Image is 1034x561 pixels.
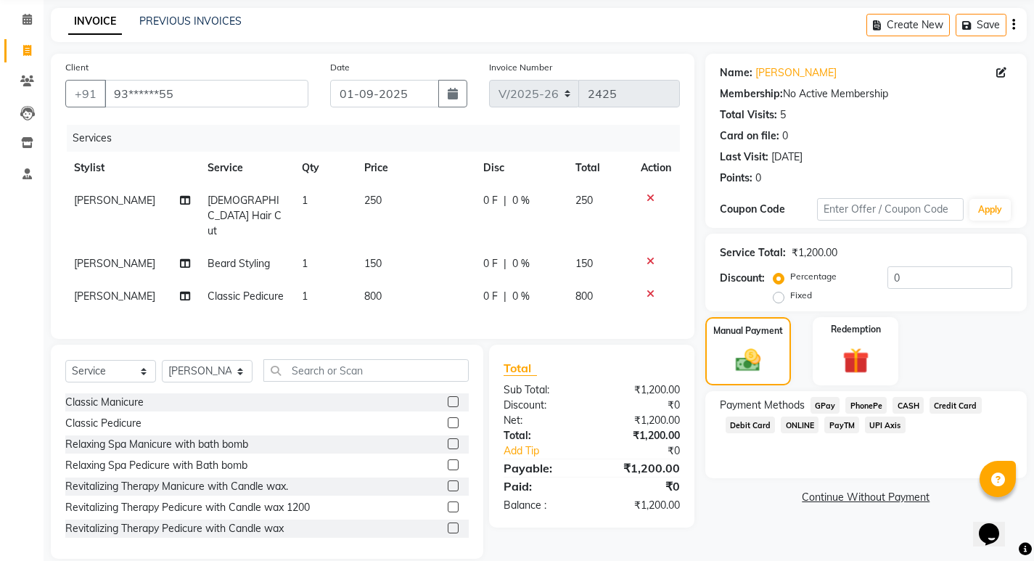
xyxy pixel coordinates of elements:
th: Total [567,152,631,184]
span: 0 F [483,256,498,271]
div: ₹0 [608,443,691,459]
span: Credit Card [930,397,982,414]
a: [PERSON_NAME] [755,65,837,81]
div: ₹0 [591,398,690,413]
div: Classic Pedicure [65,416,141,431]
button: +91 [65,80,106,107]
span: 0 F [483,289,498,304]
th: Qty [293,152,356,184]
button: Create New [866,14,950,36]
span: GPay [811,397,840,414]
th: Action [632,152,680,184]
button: Apply [969,199,1011,221]
div: ₹1,200.00 [591,382,690,398]
span: 150 [364,257,382,270]
span: 0 % [512,289,530,304]
div: ₹1,200.00 [591,498,690,513]
div: Payable: [493,459,591,477]
span: Debit Card [726,417,776,433]
span: [PERSON_NAME] [74,194,155,207]
div: Revitalizing Therapy Pedicure with Candle wax [65,521,284,536]
span: Total [504,361,537,376]
div: Sub Total: [493,382,591,398]
span: | [504,256,506,271]
a: PREVIOUS INVOICES [139,15,242,28]
a: INVOICE [68,9,122,35]
button: Save [956,14,1006,36]
div: Balance : [493,498,591,513]
span: | [504,289,506,304]
div: Card on file: [720,128,779,144]
div: No Active Membership [720,86,1012,102]
div: Classic Manicure [65,395,144,410]
div: Coupon Code [720,202,817,217]
div: 0 [755,171,761,186]
span: [PERSON_NAME] [74,257,155,270]
label: Client [65,61,89,74]
div: Name: [720,65,752,81]
span: 0 % [512,193,530,208]
span: | [504,193,506,208]
div: ₹1,200.00 [591,459,690,477]
div: Discount: [720,271,765,286]
label: Invoice Number [489,61,552,74]
span: 800 [575,290,593,303]
div: Services [67,125,691,152]
div: Revitalizing Therapy Pedicure with Candle wax 1200 [65,500,310,515]
span: CASH [893,397,924,414]
div: Total: [493,428,591,443]
div: 5 [780,107,786,123]
span: Beard Styling [208,257,270,270]
div: Paid: [493,478,591,495]
span: 0 F [483,193,498,208]
span: UPI Axis [865,417,906,433]
label: Manual Payment [713,324,783,337]
a: Continue Without Payment [708,490,1024,505]
label: Redemption [831,323,881,336]
div: ₹0 [591,478,690,495]
div: Discount: [493,398,591,413]
span: PayTM [824,417,859,433]
div: ₹1,200.00 [591,413,690,428]
div: Points: [720,171,752,186]
div: Net: [493,413,591,428]
span: ONLINE [781,417,818,433]
span: 150 [575,257,593,270]
span: Payment Methods [720,398,805,413]
input: Search by Name/Mobile/Email/Code [104,80,308,107]
img: _gift.svg [834,345,877,377]
div: ₹1,200.00 [591,428,690,443]
label: Date [330,61,350,74]
img: _cash.svg [728,346,768,375]
div: Relaxing Spa Manicure with bath bomb [65,437,248,452]
span: PhonePe [845,397,887,414]
span: 1 [302,194,308,207]
span: 0 % [512,256,530,271]
div: Service Total: [720,245,786,261]
th: Disc [475,152,567,184]
div: Total Visits: [720,107,777,123]
span: 1 [302,257,308,270]
div: [DATE] [771,150,803,165]
label: Fixed [790,289,812,302]
iframe: chat widget [973,503,1019,546]
span: [DEMOGRAPHIC_DATA] Hair Cut [208,194,282,237]
span: 1 [302,290,308,303]
input: Enter Offer / Coupon Code [817,198,964,221]
span: 250 [364,194,382,207]
div: Relaxing Spa Pedicure with Bath bomb [65,458,247,473]
div: ₹1,200.00 [792,245,837,261]
th: Price [356,152,474,184]
a: Add Tip [493,443,608,459]
span: [PERSON_NAME] [74,290,155,303]
div: 0 [782,128,788,144]
span: Classic Pedicure [208,290,284,303]
th: Stylist [65,152,199,184]
div: Last Visit: [720,150,768,165]
label: Percentage [790,270,837,283]
span: 800 [364,290,382,303]
div: Membership: [720,86,783,102]
input: Search or Scan [263,359,469,382]
th: Service [199,152,293,184]
span: 250 [575,194,593,207]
